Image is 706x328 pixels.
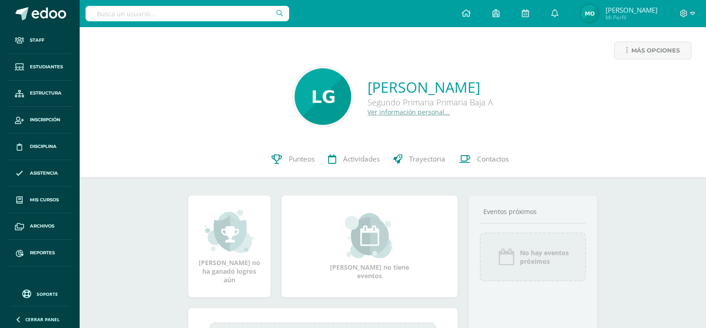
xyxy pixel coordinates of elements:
[367,108,450,116] a: Ver información personal...
[477,154,509,164] span: Contactos
[7,81,72,107] a: Estructura
[197,209,262,284] div: [PERSON_NAME] no ha ganado logros aún
[37,291,58,297] span: Soporte
[606,14,658,21] span: Mi Perfil
[321,141,386,177] a: Actividades
[7,213,72,240] a: Archivos
[30,90,62,97] span: Estructura
[409,154,445,164] span: Trayectoria
[7,187,72,214] a: Mis cursos
[452,141,515,177] a: Contactos
[367,97,493,108] div: Segundo Primaria Primaria Baja A
[30,143,57,150] span: Disciplina
[520,248,569,266] span: No hay eventos próximos
[614,42,692,59] a: Más opciones
[7,160,72,187] a: Asistencia
[25,316,60,323] span: Cerrar panel
[343,154,380,164] span: Actividades
[386,141,452,177] a: Trayectoria
[7,240,72,266] a: Reportes
[497,248,515,266] img: event_icon.png
[367,77,493,97] a: [PERSON_NAME]
[295,68,351,125] img: be98d186cb8f5e6c1ae5c178f28a1459.png
[324,213,415,280] div: [PERSON_NAME] no tiene eventos
[581,5,599,23] img: 507aa3bc3e9dd80efcdb729029de121d.png
[7,133,72,160] a: Disciplina
[631,42,680,59] span: Más opciones
[7,54,72,81] a: Estudiantes
[205,209,254,254] img: achievement_small.png
[30,37,44,44] span: Staff
[7,107,72,133] a: Inscripción
[345,213,394,258] img: event_small.png
[86,6,289,21] input: Busca un usuario...
[30,170,58,177] span: Asistencia
[30,223,54,230] span: Archivos
[606,5,658,14] span: [PERSON_NAME]
[265,141,321,177] a: Punteos
[30,196,59,204] span: Mis cursos
[11,287,69,299] a: Soporte
[7,27,72,54] a: Staff
[289,154,315,164] span: Punteos
[30,116,60,124] span: Inscripción
[30,249,55,257] span: Reportes
[30,63,63,71] span: Estudiantes
[480,207,587,216] div: Eventos próximos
